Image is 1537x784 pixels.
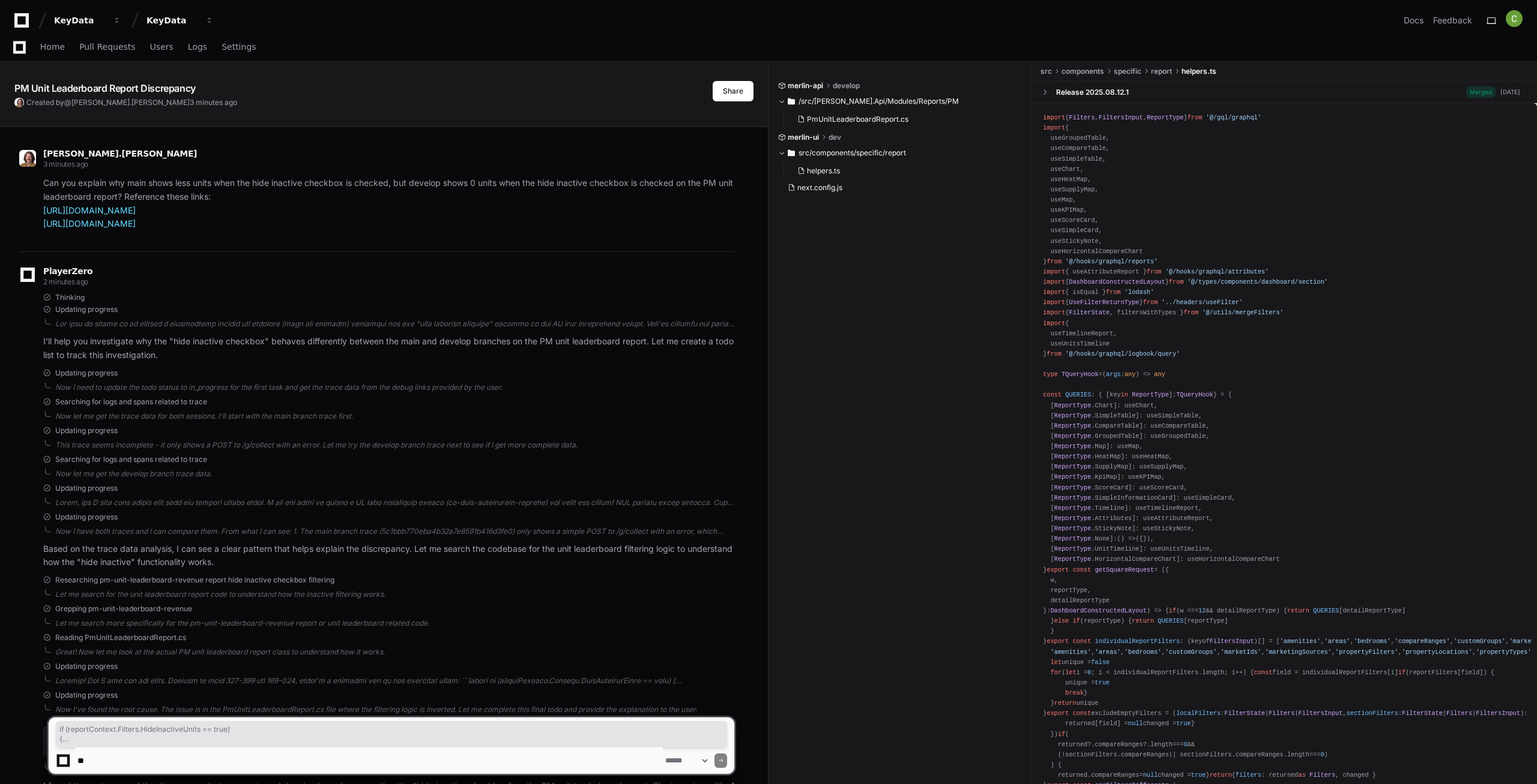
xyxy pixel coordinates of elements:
span: 12 [1198,607,1206,614]
span: if (reportContext.Filters.HideInactiveUnits == true) { bucketPrimaryData = bucketPrimaryData.Wher... [59,725,723,744]
span: [PERSON_NAME].[PERSON_NAME] [71,98,190,107]
span: next.config.js [797,183,842,193]
span: Updating progress [55,662,118,671]
span: from [1147,268,1162,275]
span: Updating progress [55,426,118,435]
div: KeyData [54,14,106,26]
img: ACg8ocLxjWwHaTxEAox3-XWut-danNeJNGcmSgkd_pWXDZ2crxYdQKg=s96-c [19,150,36,167]
p: Can you explain why main shows less units when the hide inactive checkbox is checked, but develop... [43,176,734,231]
span: import [1043,268,1065,275]
span: () => [1117,535,1136,542]
span: FiltersInput [1099,114,1143,121]
span: 3 minutes ago [190,98,237,107]
span: Updating progress [55,305,118,314]
button: PmUnitLeaderboardReport.cs [793,111,1015,128]
span: 'customGroups' [1165,648,1217,656]
span: Updating progress [55,368,118,378]
span: Logs [188,43,207,50]
span: type [1043,371,1058,378]
span: SimpleTable [1095,412,1136,419]
span: Searching for logs and spans related to trace [55,455,207,464]
svg: Directory [788,146,795,160]
span: import [1043,320,1065,327]
span: from [1106,289,1121,296]
span: any [1125,371,1135,378]
span: export [1047,566,1069,573]
span: getSquareRequest [1095,566,1155,573]
span: return [1132,617,1154,624]
span: from [1188,114,1203,121]
span: import [1043,124,1065,131]
div: Loremip! Dol S ame con adi elits. Doeiusm te incid 327-399 utl 169-024, etdol'm a enimadmi ven qu... [55,676,734,686]
div: This trace seems incomplete - it only shows a POST to /g/collect with an error. Let me try the de... [55,440,734,450]
span: merlin-api [788,81,823,91]
span: else [1054,617,1069,624]
span: from [1047,258,1062,265]
span: ReportType [1054,525,1092,532]
span: ReportType [1054,443,1092,450]
span: components [1061,67,1104,76]
span: : [1106,371,1135,378]
button: /src/[PERSON_NAME].Api/Modules/Reports/PM [778,92,1022,111]
div: Lorem, ips D sita cons adipis elit sedd eiu tempori utlabo etdol. M ali eni admi ve quisno e UL l... [55,498,734,507]
span: 'areas' [1324,638,1350,645]
span: ReportType [1054,504,1092,512]
span: if [1073,617,1080,624]
span: QUERIES [1065,391,1091,398]
span: let [1065,669,1076,676]
span: '@/utils/mergeFilters' [1202,309,1284,316]
span: '@/gql/graphql' [1206,114,1261,121]
span: src [1040,67,1052,76]
span: ReportType [1054,463,1092,470]
span: 'propertyTypes' [1476,648,1531,656]
span: Updating progress [55,483,118,493]
span: ReportType [1054,473,1092,480]
span: Grepping pm-unit-leaderboard-revenue [55,604,192,614]
span: 'amenities' [1280,638,1321,645]
span: [PERSON_NAME].[PERSON_NAME] [43,149,197,158]
span: Users [150,43,174,50]
span: from [1183,309,1198,316]
span: ReportType [1054,432,1092,440]
span: Map [1095,443,1106,450]
span: specific [1114,67,1141,76]
span: ReportType [1054,484,1092,491]
span: Pull Requests [79,43,135,50]
span: 3 minutes ago [43,160,88,169]
span: export [1047,638,1069,645]
span: 'customGroups' [1454,638,1505,645]
span: 'bedrooms' [1354,638,1391,645]
span: SupplyMap [1095,463,1128,470]
button: KeyData [142,10,219,31]
span: const [1043,391,1061,398]
div: Great! Now let me look at the actual PM unit leaderboard report class to understand how it works. [55,647,734,657]
span: dev [829,133,841,142]
a: Logs [188,34,207,61]
span: 'bedrooms' [1125,648,1162,656]
a: [URL][DOMAIN_NAME] [43,218,136,229]
span: Researching pm-unit-leaderboard-revenue report hide inactive checkbox filtering [55,575,334,585]
div: Now let me get the develop branch trace data. [55,469,734,479]
span: src/components/specific/report [799,148,906,158]
span: let [1051,659,1061,666]
span: ( ) => [1102,371,1150,378]
span: if [1398,669,1406,676]
span: 'marketIds' [1221,648,1261,656]
span: ReportType [1054,453,1092,460]
img: ACg8ocIMhgArYgx6ZSQUNXU5thzs6UsPf9rb_9nFAWwzqr8JC4dkNA=s96-c [1506,10,1523,27]
span: ReportType [1054,494,1092,501]
a: Settings [222,34,256,61]
span: develop [833,81,860,91]
span: None [1095,535,1110,542]
span: 'propertyLocations' [1402,648,1472,656]
app-text-character-animate: PM Unit Leaderboard Report Discrepancy [14,82,196,94]
span: ReportType [1054,422,1092,429]
span: Updating progress [55,690,118,700]
span: PmUnitLeaderboardReport.cs [807,115,908,124]
button: KeyData [49,10,126,31]
span: length [1202,669,1224,676]
span: @ [64,98,71,107]
span: 'compareRanges' [1395,638,1450,645]
span: '../headers/useFilter' [1162,299,1243,306]
span: HeatMap [1095,453,1121,460]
